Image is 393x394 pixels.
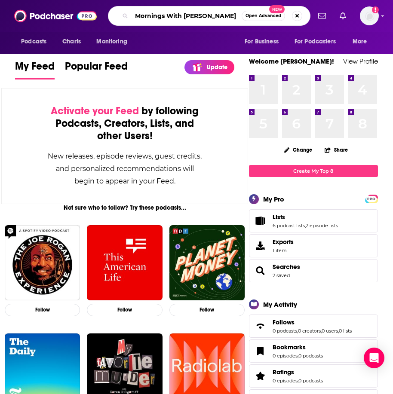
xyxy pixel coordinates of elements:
[273,272,290,278] a: 2 saved
[343,57,378,65] a: View Profile
[324,141,348,158] button: Share
[252,345,269,357] a: Bookmarks
[297,328,298,334] span: ,
[298,353,323,359] a: 0 podcasts
[252,265,269,277] a: Searches
[5,225,80,300] img: The Joe Rogan Experience
[273,318,295,326] span: Follows
[273,353,298,359] a: 0 episodes
[347,34,378,50] button: open menu
[249,209,378,232] span: Lists
[62,36,81,48] span: Charts
[315,9,329,23] a: Show notifications dropdown
[289,34,348,50] button: open menu
[273,378,298,384] a: 0 episodes
[336,9,350,23] a: Show notifications dropdown
[273,368,323,376] a: Ratings
[372,6,379,13] svg: Add a profile image
[263,300,297,308] div: My Activity
[132,9,242,23] input: Search podcasts, credits, & more...
[5,304,80,316] button: Follow
[322,328,338,334] a: 0 users
[249,315,378,338] span: Follows
[306,223,338,229] a: 2 episode lists
[279,144,317,155] button: Change
[249,57,334,65] a: Welcome [PERSON_NAME]!
[273,213,285,221] span: Lists
[360,6,379,25] span: Logged in as nbaderrubenstein
[263,195,284,203] div: My Pro
[252,370,269,382] a: Ratings
[338,328,339,334] span: ,
[45,150,205,187] div: New releases, episode reviews, guest credits, and personalized recommendations will begin to appe...
[51,104,139,117] span: Activate your Feed
[65,60,128,78] span: Popular Feed
[273,247,294,254] span: 1 item
[184,60,234,74] a: Update
[65,60,128,79] a: Popular Feed
[273,328,297,334] a: 0 podcasts
[249,234,378,257] a: Exports
[273,223,305,229] a: 6 podcast lists
[305,223,306,229] span: ,
[87,225,162,300] img: This American Life
[15,60,55,79] a: My Feed
[364,348,384,368] div: Open Intercom Messenger
[242,11,285,21] button: Open AdvancedNew
[273,368,294,376] span: Ratings
[273,238,294,246] span: Exports
[87,304,162,316] button: Follow
[366,196,377,202] span: PRO
[360,6,379,25] button: Show profile menu
[169,304,245,316] button: Follow
[273,343,323,351] a: Bookmarks
[15,34,58,50] button: open menu
[249,259,378,282] span: Searches
[14,8,97,24] img: Podchaser - Follow, Share and Rate Podcasts
[252,240,269,252] span: Exports
[252,320,269,332] a: Follows
[96,36,127,48] span: Monitoring
[21,36,46,48] span: Podcasts
[321,328,322,334] span: ,
[249,364,378,388] span: Ratings
[298,378,323,384] a: 0 podcasts
[273,213,338,221] a: Lists
[339,328,352,334] a: 0 lists
[249,165,378,177] a: Create My Top 8
[295,36,336,48] span: For Podcasters
[15,60,55,78] span: My Feed
[273,263,300,271] a: Searches
[57,34,86,50] a: Charts
[169,225,245,300] img: Planet Money
[245,36,279,48] span: For Business
[1,204,248,211] div: Not sure who to follow? Try these podcasts...
[298,328,321,334] a: 0 creators
[207,64,227,71] p: Update
[90,34,138,50] button: open menu
[45,105,205,142] div: by following Podcasts, Creators, Lists, and other Users!
[239,34,289,50] button: open menu
[360,6,379,25] img: User Profile
[252,215,269,227] a: Lists
[108,6,310,26] div: Search podcasts, credits, & more...
[366,195,377,202] a: PRO
[273,343,306,351] span: Bookmarks
[353,36,367,48] span: More
[269,5,285,13] span: New
[246,14,281,18] span: Open Advanced
[273,318,352,326] a: Follows
[249,339,378,363] span: Bookmarks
